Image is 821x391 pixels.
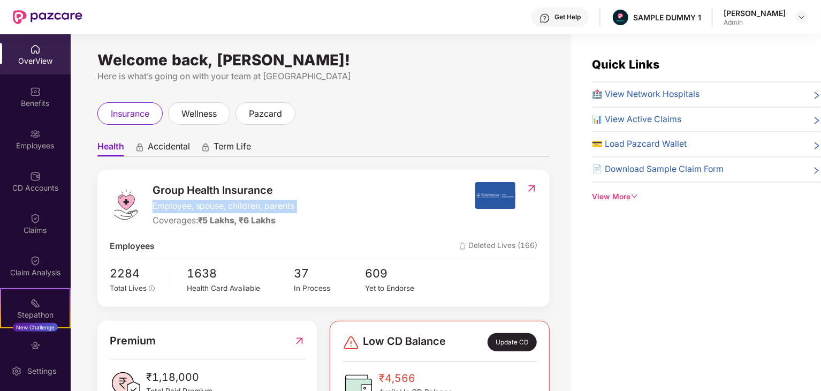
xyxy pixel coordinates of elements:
span: pazcard [249,107,282,121]
span: 🏥 View Network Hospitals [592,88,700,101]
span: ₹4,566 [379,370,452,387]
div: Stepathon [1,310,70,320]
img: svg+xml;base64,PHN2ZyBpZD0iU2V0dGluZy0yMHgyMCIgeG1sbnM9Imh0dHA6Ly93d3cudzMub3JnLzIwMDAvc3ZnIiB3aW... [11,366,22,377]
div: Admin [724,18,786,27]
img: logo [110,189,142,221]
img: Pazcare_Alternative_logo-01-01.png [613,10,628,25]
span: Group Health Insurance [153,182,295,199]
span: Deleted Lives (166) [459,240,537,253]
img: RedirectIcon [294,333,305,349]
img: New Pazcare Logo [13,10,82,24]
div: Coverages: [153,214,295,228]
div: Yet to Endorse [366,283,437,294]
img: RedirectIcon [526,183,537,194]
span: insurance [111,107,149,121]
img: svg+xml;base64,PHN2ZyB4bWxucz0iaHR0cDovL3d3dy53My5vcmcvMjAwMC9zdmciIHdpZHRoPSIyMSIgaGVpZ2h0PSIyMC... [30,298,41,309]
span: right [812,165,821,176]
span: Low CD Balance [363,333,446,351]
img: svg+xml;base64,PHN2ZyBpZD0iRGFuZ2VyLTMyeDMyIiB4bWxucz0iaHR0cDovL3d3dy53My5vcmcvMjAwMC9zdmciIHdpZH... [343,334,360,351]
div: Get Help [554,13,581,21]
div: animation [135,142,145,152]
span: Health [97,141,124,156]
span: Total Lives [110,284,147,292]
img: svg+xml;base64,PHN2ZyBpZD0iRW1wbG95ZWVzIiB4bWxucz0iaHR0cDovL3d3dy53My5vcmcvMjAwMC9zdmciIHdpZHRoPS... [30,129,41,139]
img: svg+xml;base64,PHN2ZyBpZD0iRW5kb3JzZW1lbnRzIiB4bWxucz0iaHR0cDovL3d3dy53My5vcmcvMjAwMC9zdmciIHdpZH... [30,340,41,351]
span: down [631,193,638,200]
span: Accidental [148,141,190,156]
span: Quick Links [592,57,660,71]
span: Term Life [214,141,251,156]
img: svg+xml;base64,PHN2ZyBpZD0iSG9tZSIgeG1sbnM9Imh0dHA6Ly93d3cudzMub3JnLzIwMDAvc3ZnIiB3aWR0aD0iMjAiIG... [30,44,41,55]
img: insurerIcon [475,182,515,209]
div: SAMPLE DUMMY 1 [633,12,701,22]
span: Premium [110,333,156,349]
div: Welcome back, [PERSON_NAME]! [97,56,550,64]
div: [PERSON_NAME] [724,8,786,18]
span: 💳 Load Pazcard Wallet [592,138,687,151]
div: In Process [294,283,365,294]
span: 2284 [110,265,163,283]
span: info-circle [149,285,155,292]
span: wellness [181,107,217,121]
div: Health Card Available [187,283,294,294]
div: Settings [24,366,59,377]
img: svg+xml;base64,PHN2ZyBpZD0iQ2xhaW0iIHhtbG5zPSJodHRwOi8vd3d3LnczLm9yZy8yMDAwL3N2ZyIgd2lkdGg9IjIwIi... [30,213,41,224]
span: 37 [294,265,365,283]
img: deleteIcon [459,243,466,250]
div: View More [592,191,821,203]
div: New Challenge [13,323,58,332]
div: animation [201,142,210,152]
span: Employee, spouse, children, parents [153,200,295,213]
span: right [812,140,821,151]
span: Employees [110,240,155,253]
span: right [812,90,821,101]
span: 📄 Download Sample Claim Form [592,163,724,176]
img: svg+xml;base64,PHN2ZyBpZD0iRHJvcGRvd24tMzJ4MzIiIHhtbG5zPSJodHRwOi8vd3d3LnczLm9yZy8yMDAwL3N2ZyIgd2... [797,13,806,21]
span: 609 [366,265,437,283]
div: Update CD [488,333,537,351]
img: svg+xml;base64,PHN2ZyBpZD0iSGVscC0zMngzMiIgeG1sbnM9Imh0dHA6Ly93d3cudzMub3JnLzIwMDAvc3ZnIiB3aWR0aD... [539,13,550,24]
img: svg+xml;base64,PHN2ZyBpZD0iQmVuZWZpdHMiIHhtbG5zPSJodHRwOi8vd3d3LnczLm9yZy8yMDAwL3N2ZyIgd2lkdGg9Ij... [30,86,41,97]
span: right [812,115,821,126]
div: Here is what’s going on with your team at [GEOGRAPHIC_DATA] [97,70,550,83]
span: 1638 [187,265,294,283]
img: svg+xml;base64,PHN2ZyBpZD0iQ2xhaW0iIHhtbG5zPSJodHRwOi8vd3d3LnczLm9yZy8yMDAwL3N2ZyIgd2lkdGg9IjIwIi... [30,255,41,266]
span: ₹5 Lakhs, ₹6 Lakhs [198,215,276,225]
img: svg+xml;base64,PHN2ZyBpZD0iQ0RfQWNjb3VudHMiIGRhdGEtbmFtZT0iQ0QgQWNjb3VudHMiIHhtbG5zPSJodHRwOi8vd3... [30,171,41,182]
span: ₹1,18,000 [146,369,213,386]
span: 📊 View Active Claims [592,113,682,126]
